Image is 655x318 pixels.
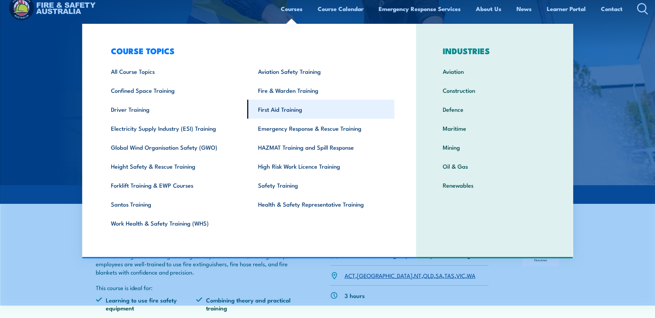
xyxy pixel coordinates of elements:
[432,62,557,81] a: Aviation
[414,271,421,279] a: NT
[96,284,297,291] p: This course is ideal for:
[100,176,247,195] a: Forklift Training & EWP Courses
[100,100,247,119] a: Driver Training
[345,271,355,279] a: ACT
[247,176,395,195] a: Safety Training
[357,271,412,279] a: [GEOGRAPHIC_DATA]
[247,62,395,81] a: Aviation Safety Training
[432,138,557,157] a: Mining
[432,81,557,100] a: Construction
[100,157,247,176] a: Height Safety & Rescue Training
[432,100,557,119] a: Defence
[100,195,247,213] a: Santos Training
[467,271,475,279] a: WA
[100,81,247,100] a: Confined Space Training
[432,157,557,176] a: Oil & Gas
[100,46,395,56] h3: COURSE TOPICS
[100,138,247,157] a: Global Wind Organisation Safety (GWO)
[345,291,365,299] p: 3 hours
[432,46,557,56] h3: INDUSTRIES
[432,176,557,195] a: Renewables
[247,138,395,157] a: HAZMAT Training and Spill Response
[436,271,443,279] a: SA
[247,195,395,213] a: Health & Safety Representative Training
[345,271,475,279] p: , , , , , , ,
[96,296,196,312] li: Learning to use fire safety equipment
[247,157,395,176] a: High Risk Work Licence Training
[100,213,247,232] a: Work Health & Safety Training (WHS)
[247,81,395,100] a: Fire & Warden Training
[456,271,465,279] a: VIC
[247,100,395,119] a: First Aid Training
[432,119,557,138] a: Maritime
[100,119,247,138] a: Electricity Supply Industry (ESI) Training
[196,296,297,312] li: Combining theory and practical training
[444,271,454,279] a: TAS
[100,62,247,81] a: All Course Topics
[345,251,473,259] p: Individuals, Small groups or Corporate bookings
[423,271,434,279] a: QLD
[96,252,297,276] p: Our Fire Extinguisher training course goes beyond the basics, making sure your employees are well...
[247,119,395,138] a: Emergency Response & Rescue Training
